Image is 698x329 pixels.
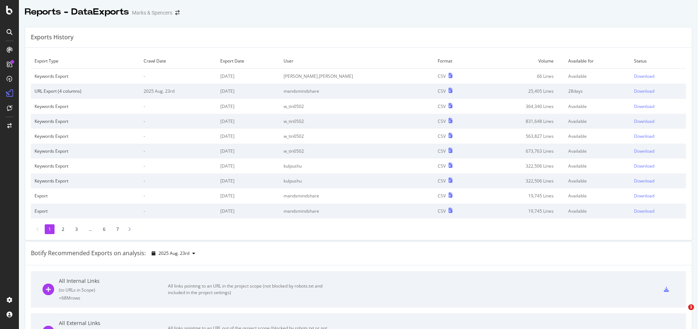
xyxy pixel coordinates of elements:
div: Exports History [31,33,73,41]
a: Download [634,103,682,109]
div: Available [568,163,627,169]
div: Marks & Spencers [132,9,172,16]
div: Keywords Export [35,163,136,169]
td: [DATE] [217,188,280,203]
td: - [140,114,217,129]
td: w_tin0502 [280,114,434,129]
td: 19,745 Lines [479,188,565,203]
div: Available [568,73,627,79]
a: Download [634,193,682,199]
a: Download [634,88,682,94]
div: CSV [438,73,446,79]
td: 25,405 Lines [479,84,565,99]
td: User [280,53,434,69]
td: Volume [479,53,565,69]
a: Download [634,118,682,124]
td: [DATE] [217,159,280,173]
td: [DATE] [217,84,280,99]
div: CSV [438,148,446,154]
div: Download [634,103,654,109]
td: 364,340 Lines [479,99,565,114]
td: kulpushu [280,159,434,173]
div: Available [568,118,627,124]
div: CSV [438,118,446,124]
td: [DATE] [217,173,280,188]
div: Download [634,208,654,214]
td: - [140,204,217,218]
a: Download [634,178,682,184]
li: 6 [99,224,109,234]
td: 831,648 Lines [479,114,565,129]
div: Keywords Export [35,73,136,79]
button: 2025 Aug. 23rd [149,248,198,259]
div: Keywords Export [35,178,136,184]
td: Status [630,53,686,69]
div: Download [634,133,654,139]
td: 322,506 Lines [479,173,565,188]
div: Export [35,193,136,199]
td: w_tin0502 [280,144,434,159]
li: 1 [45,224,55,234]
div: Available [568,208,627,214]
div: csv-export [664,287,669,292]
td: Crawl Date [140,53,217,69]
div: Download [634,73,654,79]
div: Download [634,163,654,169]
a: Download [634,133,682,139]
td: - [140,69,217,84]
td: w_tin0502 [280,129,434,144]
div: Download [634,88,654,94]
td: w_tin0502 [280,99,434,114]
div: Available [568,148,627,154]
li: ... [85,224,96,234]
a: Download [634,73,682,79]
div: Keywords Export [35,118,136,124]
td: [DATE] [217,204,280,218]
div: All links pointing to an URL in the project scope (not blocked by robots.txt and included in the ... [168,283,332,296]
td: [DATE] [217,129,280,144]
td: mandsmindshare [280,84,434,99]
div: Available [568,103,627,109]
td: - [140,188,217,203]
div: CSV [438,178,446,184]
span: 1 [688,304,694,310]
div: Available [568,193,627,199]
td: Available for [565,53,630,69]
td: 673,763 Lines [479,144,565,159]
div: CSV [438,133,446,139]
div: CSV [438,163,446,169]
div: CSV [438,208,446,214]
li: 2 [58,224,68,234]
div: Download [634,178,654,184]
td: - [140,144,217,159]
td: - [140,99,217,114]
div: Download [634,148,654,154]
td: 322,506 Lines [479,159,565,173]
a: Download [634,208,682,214]
td: Export Date [217,53,280,69]
div: = 68M rows [59,295,168,301]
a: Download [634,148,682,154]
li: 3 [72,224,81,234]
iframe: Intercom live chat [673,304,691,322]
a: Download [634,163,682,169]
td: - [140,173,217,188]
td: Format [434,53,479,69]
div: All External Links [59,320,168,327]
td: kulpushu [280,173,434,188]
li: 7 [113,224,123,234]
td: [DATE] [217,114,280,129]
td: - [140,129,217,144]
div: Download [634,193,654,199]
td: [DATE] [217,69,280,84]
div: All Internal Links [59,277,168,285]
span: 2025 Aug. 23rd [159,250,189,256]
td: mandsmindshare [280,188,434,203]
td: - [140,159,217,173]
td: mandsmindshare [280,204,434,218]
div: Keywords Export [35,103,136,109]
div: Keywords Export [35,133,136,139]
td: 66 Lines [479,69,565,84]
div: ( to URLs in Scope ) [59,287,168,293]
td: 563,827 Lines [479,129,565,144]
